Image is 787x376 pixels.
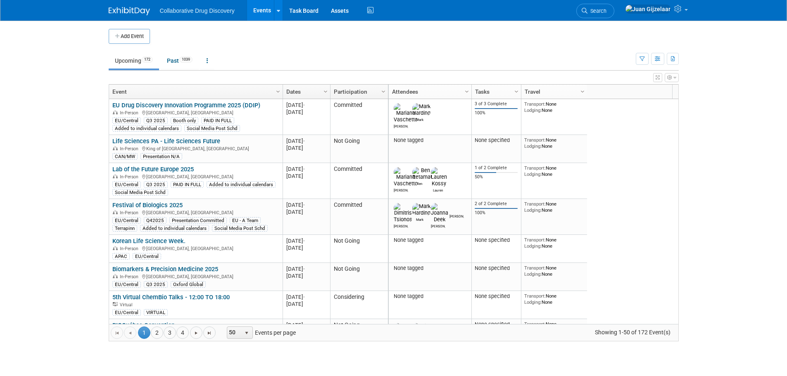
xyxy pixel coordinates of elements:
div: EU/Central [112,309,141,316]
div: None None [524,321,584,333]
span: 50 [227,327,241,338]
span: select [243,330,250,336]
span: Go to the last page [206,330,213,336]
div: 100% [475,210,518,216]
div: None tagged [392,237,468,244]
div: [DATE] [286,300,326,307]
a: Column Settings [512,85,521,97]
a: Past1039 [161,53,199,69]
div: None specified [475,265,518,272]
span: Lodging: [524,207,542,213]
div: [GEOGRAPHIC_DATA], [GEOGRAPHIC_DATA] [112,173,279,180]
div: Social Media Post Schd [212,225,268,232]
a: Dates [286,85,325,99]
div: None None [524,165,584,177]
div: None tagged [392,265,468,272]
div: Joanna Deek [431,223,445,228]
span: Transport: [524,101,546,107]
a: Attendees [392,85,466,99]
span: Transport: [524,137,546,143]
img: In-Person Event [113,146,118,150]
div: Booth only [171,117,198,124]
div: Q42025 [144,217,166,224]
img: ExhibitDay [109,7,150,15]
div: Social Media Post Schd [112,189,168,196]
span: Collaborative Drug Discovery [160,7,235,14]
img: Mark Harding [412,203,430,216]
div: Added to individual calendars [140,225,209,232]
div: VIRTUAL [144,309,168,316]
div: Q3 2025 [144,117,168,124]
td: Committed [330,199,388,235]
div: None specified [475,321,518,328]
div: Oxford Global [171,281,206,288]
div: [DATE] [286,322,326,329]
a: Column Settings [321,85,330,97]
div: [DATE] [286,201,326,208]
span: Column Settings [464,88,470,95]
td: Committed [330,99,388,135]
span: Lodging: [524,107,542,113]
div: Mariana Vaschetto [394,187,408,192]
span: In-Person [120,246,141,251]
button: Add Event [109,29,150,44]
a: Go to the next page [190,326,202,339]
a: 4 [176,326,189,339]
div: Raffaele Fiorenza [449,213,464,218]
a: Travel [525,85,582,99]
div: 50% [475,174,518,180]
div: [DATE] [286,144,326,151]
span: - [303,322,305,328]
td: Not Going [330,263,388,291]
div: None specified [475,137,518,144]
span: Go to the previous page [127,330,133,336]
img: Juan Gijzelaar [625,5,671,14]
img: In-Person Event [113,210,118,214]
div: EU/Central [133,253,161,260]
td: Committed [330,163,388,199]
span: Column Settings [513,88,520,95]
span: Showing 1-50 of 172 Event(s) [587,326,678,338]
span: 1 [138,326,150,339]
div: Added to individual calendars [207,181,276,188]
div: 1 of 2 Complete [475,165,518,171]
span: Transport: [524,165,546,171]
span: Transport: [524,201,546,207]
div: EU/Central [112,217,141,224]
span: 172 [142,57,153,63]
div: 2 of 2 Complete [475,201,518,207]
a: Biomarkers & Precision Medicine 2025 [112,265,218,273]
a: Column Settings [462,85,471,97]
div: None specified [475,237,518,244]
span: Column Settings [322,88,329,95]
div: [DATE] [286,173,326,180]
span: - [303,102,305,108]
div: Presentation Committed [169,217,227,224]
span: Go to the first page [114,330,120,336]
img: Dimitris Tsionos [394,203,412,223]
img: Ben Retamal [412,167,432,180]
div: None None [524,237,584,249]
span: - [303,166,305,172]
div: [DATE] [286,109,326,116]
div: EU/Central [112,281,141,288]
td: Not Going [330,319,388,347]
img: Lauren Kossy [431,167,447,187]
div: Q3 2025 [144,281,168,288]
span: Virtual [120,302,135,307]
a: Column Settings [273,85,283,97]
div: PAID IN FULL [171,181,204,188]
div: Q3 2025 [144,181,168,188]
div: Dimitris Tsionos [394,223,408,228]
img: Raffaele Fiorenza [452,203,462,213]
a: 2 [151,326,163,339]
span: Search [587,8,606,14]
a: Upcoming172 [109,53,159,69]
div: [DATE] [286,137,326,144]
span: In-Person [120,210,141,215]
div: [DATE] [286,102,326,109]
div: [DATE] [286,272,326,279]
a: 3 [164,326,176,339]
div: EU/Central [112,181,141,188]
img: In-Person Event [113,246,118,250]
